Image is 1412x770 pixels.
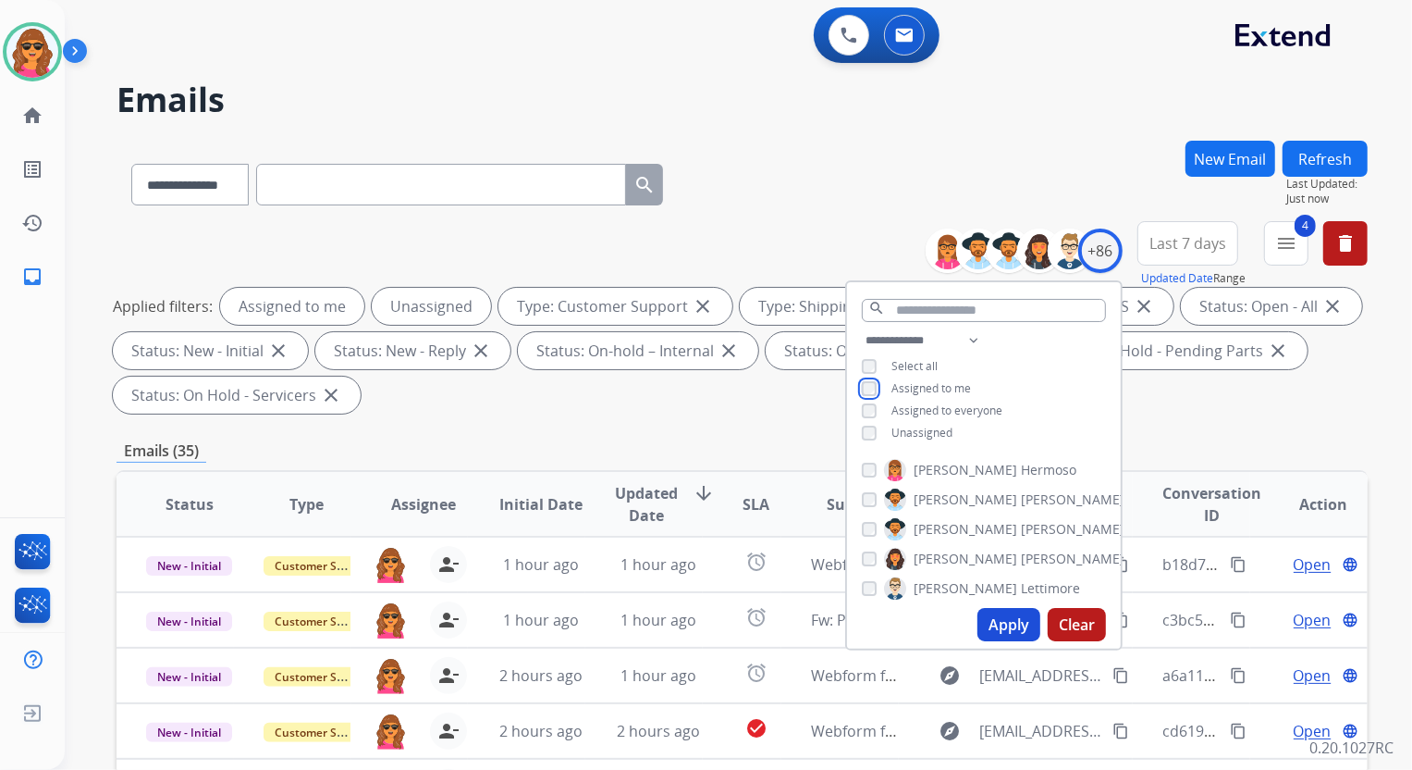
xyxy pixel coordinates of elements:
[21,266,43,288] mat-icon: inbox
[1021,491,1124,509] span: [PERSON_NAME]
[1334,232,1357,255] mat-icon: delete
[146,612,232,631] span: New - Initial
[745,662,767,684] mat-icon: alarm
[289,493,324,515] span: Type
[1025,332,1308,369] div: Status: On Hold - Pending Parts
[868,300,885,317] mat-icon: search
[745,551,767,573] mat-icon: alarm
[1021,461,1076,479] span: Hermoso
[470,340,492,362] mat-icon: close
[392,493,457,515] span: Assignee
[1048,608,1106,641] button: Clear
[980,664,1103,687] span: [EMAIL_ADDRESS][DOMAIN_NAME]
[220,288,364,325] div: Assigned to me
[1267,340,1289,362] mat-icon: close
[264,556,384,576] span: Customer Support
[499,721,583,741] span: 2 hours ago
[1185,141,1275,177] button: New Email
[977,608,1040,641] button: Apply
[914,520,1017,539] span: [PERSON_NAME]
[615,482,678,527] span: Updated Date
[1230,667,1246,684] mat-icon: content_copy
[1078,229,1123,273] div: +86
[315,332,510,369] div: Status: New - Reply
[743,493,769,515] span: SLA
[914,579,1017,598] span: [PERSON_NAME]
[372,288,491,325] div: Unassigned
[1021,550,1124,568] span: [PERSON_NAME]
[374,657,409,694] img: agent-avatar
[437,664,460,687] mat-icon: person_remove
[21,158,43,180] mat-icon: list_alt
[891,425,952,441] span: Unassigned
[891,380,971,396] span: Assigned to me
[113,377,361,414] div: Status: On Hold - Servicers
[267,340,289,362] mat-icon: close
[811,665,1230,686] span: Webform from [EMAIL_ADDRESS][DOMAIN_NAME] on [DATE]
[1294,553,1332,576] span: Open
[374,602,409,639] img: agent-avatar
[1264,221,1308,266] button: 4
[503,554,579,575] span: 1 hour ago
[692,295,714,317] mat-icon: close
[1342,723,1358,739] mat-icon: language
[498,288,732,325] div: Type: Customer Support
[1250,472,1368,537] th: Action
[811,610,1162,630] span: Fw: Pictures of my tablet that is no longer working.
[1181,288,1362,325] div: Status: Open - All
[1162,482,1261,527] span: Conversation ID
[1294,609,1332,631] span: Open
[811,721,1230,741] span: Webform from [EMAIL_ADDRESS][DOMAIN_NAME] on [DATE]
[693,482,715,504] mat-icon: arrow_downward
[811,554,1230,575] span: Webform from [EMAIL_ADDRESS][DOMAIN_NAME] on [DATE]
[264,667,384,687] span: Customer Support
[1342,667,1358,684] mat-icon: language
[914,461,1017,479] span: [PERSON_NAME]
[499,665,583,686] span: 2 hours ago
[939,720,962,742] mat-icon: explore
[1309,737,1394,759] p: 0.20.1027RC
[620,665,696,686] span: 1 hour ago
[1283,141,1368,177] button: Refresh
[117,440,206,463] p: Emails (35)
[113,295,213,317] p: Applied filters:
[264,612,384,631] span: Customer Support
[1230,556,1246,573] mat-icon: content_copy
[146,667,232,687] span: New - Initial
[146,556,232,576] span: New - Initial
[1275,232,1297,255] mat-icon: menu
[1137,221,1238,266] button: Last 7 days
[617,721,700,741] span: 2 hours ago
[980,720,1103,742] span: [EMAIL_ADDRESS][DOMAIN_NAME]
[518,332,758,369] div: Status: On-hold – Internal
[891,358,938,374] span: Select all
[166,493,214,515] span: Status
[1286,192,1368,206] span: Just now
[437,609,460,631] mat-icon: person_remove
[939,664,962,687] mat-icon: explore
[374,546,409,583] img: agent-avatar
[1112,667,1129,684] mat-icon: content_copy
[740,288,982,325] div: Type: Shipping Protection
[6,26,58,78] img: avatar
[1342,556,1358,573] mat-icon: language
[437,553,460,576] mat-icon: person_remove
[264,723,384,742] span: Customer Support
[374,713,409,750] img: agent-avatar
[1295,215,1316,237] span: 4
[1294,664,1332,687] span: Open
[21,105,43,127] mat-icon: home
[1230,723,1246,739] mat-icon: content_copy
[1294,720,1332,742] span: Open
[320,384,342,406] mat-icon: close
[1230,612,1246,628] mat-icon: content_copy
[1133,295,1155,317] mat-icon: close
[718,340,740,362] mat-icon: close
[745,717,767,739] mat-icon: check_circle
[1321,295,1344,317] mat-icon: close
[1112,723,1129,739] mat-icon: content_copy
[914,550,1017,568] span: [PERSON_NAME]
[891,403,1002,418] span: Assigned to everyone
[113,332,308,369] div: Status: New - Initial
[914,491,1017,509] span: [PERSON_NAME]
